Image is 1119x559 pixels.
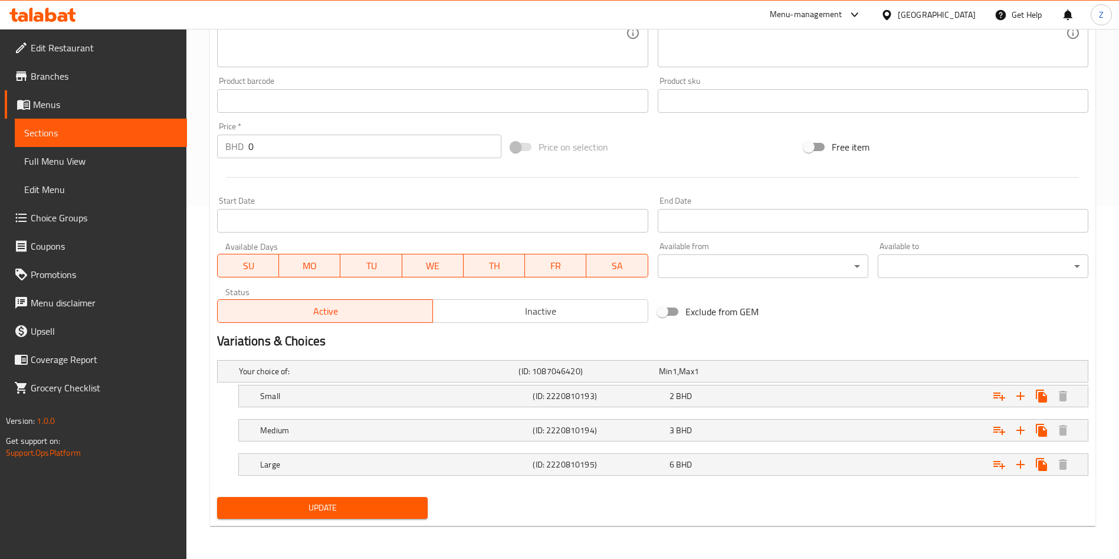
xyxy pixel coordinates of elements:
[24,126,178,140] span: Sections
[24,154,178,168] span: Full Menu View
[260,390,528,402] h5: Small
[31,211,178,225] span: Choice Groups
[227,501,418,515] span: Update
[676,388,692,404] span: BHD
[6,445,81,460] a: Support.OpsPlatform
[260,424,528,436] h5: Medium
[345,257,397,274] span: TU
[222,303,428,320] span: Active
[5,204,187,232] a: Choice Groups
[591,257,643,274] span: SA
[1052,454,1074,475] button: Delete Large
[1010,385,1031,407] button: Add new choice
[1052,420,1074,441] button: Delete Medium
[31,239,178,253] span: Coupons
[670,423,674,438] span: 3
[670,457,674,472] span: 6
[402,254,464,277] button: WE
[5,90,187,119] a: Menus
[340,254,402,277] button: TU
[533,459,664,470] h5: (ID: 2220810195)
[217,332,1088,350] h2: Variations & Choices
[6,433,60,449] span: Get support on:
[989,420,1010,441] button: Add choice group
[659,365,794,377] div: ,
[1010,454,1031,475] button: Add new choice
[218,361,1088,382] div: Expand
[658,254,868,278] div: ​
[464,254,525,277] button: TH
[31,352,178,367] span: Coverage Report
[694,364,699,379] span: 1
[31,324,178,338] span: Upsell
[279,254,340,277] button: MO
[24,182,178,197] span: Edit Menu
[832,140,869,154] span: Free item
[15,119,187,147] a: Sections
[31,69,178,83] span: Branches
[239,385,1088,407] div: Expand
[5,345,187,374] a: Coverage Report
[5,34,187,62] a: Edit Restaurant
[676,457,692,472] span: BHD
[284,257,336,274] span: MO
[770,8,842,22] div: Menu-management
[438,303,644,320] span: Inactive
[248,135,501,158] input: Please enter price
[1031,454,1052,475] button: Clone new choice
[525,254,586,277] button: FR
[5,374,187,402] a: Grocery Checklist
[37,413,55,429] span: 1.0.0
[530,257,582,274] span: FR
[666,5,1066,61] textarea: عدس مطهو مع بهارات هندية
[679,364,694,379] span: Max
[15,147,187,175] a: Full Menu View
[1031,385,1052,407] button: Clone new choice
[1052,385,1074,407] button: Delete Small
[676,423,692,438] span: BHD
[239,365,514,377] h5: Your choice of:
[519,365,654,377] h5: (ID: 1087046420)
[432,299,648,323] button: Inactive
[217,89,648,113] input: Please enter product barcode
[222,257,274,274] span: SU
[239,454,1088,475] div: Expand
[31,296,178,310] span: Menu disclaimer
[672,364,677,379] span: 1
[5,232,187,260] a: Coupons
[31,41,178,55] span: Edit Restaurant
[5,62,187,90] a: Branches
[33,97,178,112] span: Menus
[217,299,433,323] button: Active
[670,388,674,404] span: 2
[15,175,187,204] a: Edit Menu
[533,390,664,402] h5: (ID: 2220810193)
[225,5,625,61] textarea: Slow-cooked lentils with Indian spices
[659,364,672,379] span: Min
[1099,8,1104,21] span: Z
[685,305,759,319] span: Exclude from GEM
[878,254,1088,278] div: ​
[407,257,459,274] span: WE
[468,257,520,274] span: TH
[539,140,608,154] span: Price on selection
[533,424,664,436] h5: (ID: 2220810194)
[1031,420,1052,441] button: Clone new choice
[586,254,648,277] button: SA
[5,260,187,289] a: Promotions
[6,413,35,429] span: Version:
[31,381,178,395] span: Grocery Checklist
[989,454,1010,475] button: Add choice group
[217,497,428,519] button: Update
[31,267,178,282] span: Promotions
[217,254,279,277] button: SU
[898,8,976,21] div: [GEOGRAPHIC_DATA]
[225,139,244,153] p: BHD
[989,385,1010,407] button: Add choice group
[5,317,187,345] a: Upsell
[239,420,1088,441] div: Expand
[260,459,528,470] h5: Large
[658,89,1088,113] input: Please enter product sku
[1010,420,1031,441] button: Add new choice
[5,289,187,317] a: Menu disclaimer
